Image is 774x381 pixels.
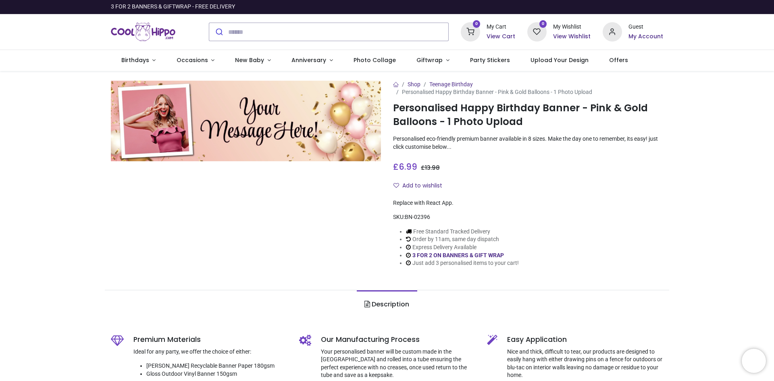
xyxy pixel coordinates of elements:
a: Shop [408,81,420,87]
a: 0 [461,28,480,35]
a: View Cart [487,33,515,41]
span: Birthdays [121,56,149,64]
span: Photo Collage [354,56,396,64]
h5: Premium Materials [133,335,287,345]
img: Cool Hippo [111,21,175,43]
li: Order by 11am, same day dispatch [406,235,519,244]
h5: Easy Application [507,335,663,345]
a: Anniversary [281,50,343,71]
button: Add to wishlistAdd to wishlist [393,179,449,193]
iframe: Brevo live chat [742,349,766,373]
li: [PERSON_NAME] Recyclable Banner Paper 180gsm [146,362,287,370]
li: Free Standard Tracked Delivery [406,228,519,236]
span: BN-02396 [405,214,430,220]
button: Submit [209,23,228,41]
div: Guest [628,23,663,31]
a: My Account [628,33,663,41]
li: Just add 3 personalised items to your cart! [406,259,519,267]
a: Giftwrap [406,50,460,71]
span: £ [393,161,417,173]
span: 6.99 [399,161,417,173]
span: New Baby [235,56,264,64]
a: View Wishlist [553,33,591,41]
a: Birthdays [111,50,166,71]
li: Express Delivery Available [406,244,519,252]
span: Giftwrap [416,56,443,64]
img: Personalised Happy Birthday Banner - Pink & Gold Balloons - 1 Photo Upload [111,81,381,162]
h5: Our Manufacturing Process [321,335,475,345]
span: Upload Your Design [531,56,589,64]
a: Teenage Birthday [429,81,473,87]
div: 3 FOR 2 BANNERS & GIFTWRAP - FREE DELIVERY [111,3,235,11]
a: 0 [527,28,547,35]
p: Your personalised banner will be custom made in the [GEOGRAPHIC_DATA] and rolled into a tube ensu... [321,348,475,379]
sup: 0 [539,20,547,28]
div: My Cart [487,23,515,31]
span: Personalised Happy Birthday Banner - Pink & Gold Balloons - 1 Photo Upload [402,89,592,95]
span: Party Stickers [470,56,510,64]
a: Logo of Cool Hippo [111,21,175,43]
div: Replace with React App. [393,199,663,207]
span: Occasions [177,56,208,64]
p: Personalised eco-friendly premium banner available in 8 sizes. Make the day one to remember, its ... [393,135,663,151]
a: New Baby [225,50,281,71]
sup: 0 [473,20,481,28]
div: SKU: [393,213,663,221]
p: Ideal for any party, we offer the choice of either: [133,348,287,356]
li: Gloss Outdoor Vinyl Banner 150gsm [146,370,287,378]
span: Offers [609,56,628,64]
h1: Personalised Happy Birthday Banner - Pink & Gold Balloons - 1 Photo Upload [393,101,663,129]
iframe: Customer reviews powered by Trustpilot [494,3,663,11]
span: Anniversary [291,56,326,64]
span: 13.98 [425,164,440,172]
div: My Wishlist [553,23,591,31]
a: Description [357,290,417,319]
span: £ [421,164,440,172]
p: Nice and thick, difficult to tear, our products are designed to easily hang with either drawing p... [507,348,663,379]
a: 3 FOR 2 ON BANNERS & GIFT WRAP [412,252,504,258]
a: Occasions [166,50,225,71]
i: Add to wishlist [393,183,399,188]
